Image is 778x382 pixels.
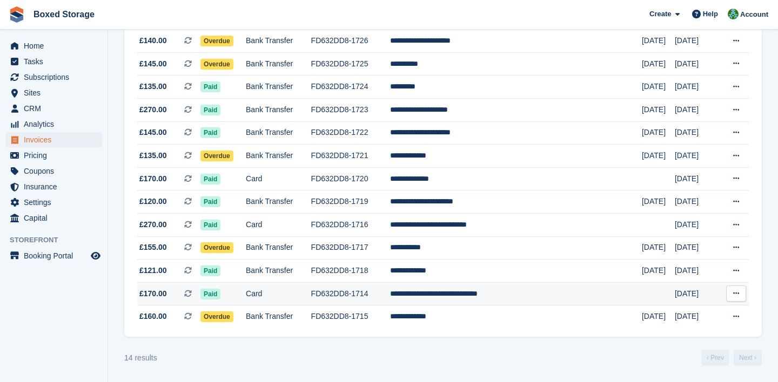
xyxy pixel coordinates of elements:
td: FD632DD8-1715 [311,305,390,328]
span: Tasks [24,54,89,69]
span: Coupons [24,163,89,179]
a: Next [734,350,762,366]
a: menu [5,54,102,69]
img: Tobias Butler [728,9,739,19]
span: Analytics [24,117,89,132]
span: £270.00 [139,219,167,230]
span: Create [649,9,671,19]
span: £135.00 [139,81,167,92]
span: £170.00 [139,288,167,299]
span: Sites [24,85,89,100]
span: £145.00 [139,58,167,70]
td: [DATE] [675,214,717,237]
td: [DATE] [642,76,675,99]
span: Overdue [200,59,233,70]
div: 14 results [124,352,157,364]
td: [DATE] [675,99,717,122]
td: Bank Transfer [246,121,311,145]
td: [DATE] [675,305,717,328]
a: menu [5,38,102,53]
span: Paid [200,174,220,185]
td: Bank Transfer [246,76,311,99]
td: Bank Transfer [246,236,311,260]
a: menu [5,70,102,85]
span: Paid [200,220,220,230]
nav: Page [699,350,764,366]
a: Previous [701,350,729,366]
span: Settings [24,195,89,210]
td: Card [246,167,311,190]
td: FD632DD8-1719 [311,190,390,214]
td: [DATE] [642,260,675,283]
td: Bank Transfer [246,30,311,53]
span: Subscriptions [24,70,89,85]
span: CRM [24,101,89,116]
span: Paid [200,196,220,207]
td: FD632DD8-1725 [311,52,390,76]
a: menu [5,248,102,263]
td: FD632DD8-1723 [311,99,390,122]
td: FD632DD8-1714 [311,282,390,305]
span: £135.00 [139,150,167,161]
span: Invoices [24,132,89,147]
span: Paid [200,265,220,276]
span: £120.00 [139,196,167,207]
a: Boxed Storage [29,5,99,23]
a: menu [5,195,102,210]
a: menu [5,85,102,100]
td: [DATE] [675,52,717,76]
a: menu [5,148,102,163]
span: Pricing [24,148,89,163]
span: Account [740,9,768,20]
span: Home [24,38,89,53]
a: menu [5,163,102,179]
td: [DATE] [642,99,675,122]
td: [DATE] [642,145,675,168]
span: Help [703,9,718,19]
span: Booking Portal [24,248,89,263]
span: Paid [200,127,220,138]
td: [DATE] [675,260,717,283]
span: £140.00 [139,35,167,46]
span: Capital [24,210,89,226]
td: Bank Transfer [246,99,311,122]
td: [DATE] [642,121,675,145]
td: FD632DD8-1716 [311,214,390,237]
td: Bank Transfer [246,52,311,76]
td: Bank Transfer [246,260,311,283]
span: £270.00 [139,104,167,115]
td: [DATE] [675,282,717,305]
td: [DATE] [675,76,717,99]
td: [DATE] [675,236,717,260]
span: Paid [200,105,220,115]
td: Card [246,282,311,305]
span: £170.00 [139,173,167,185]
span: £160.00 [139,311,167,322]
a: Preview store [89,249,102,262]
span: Overdue [200,36,233,46]
span: Paid [200,81,220,92]
td: [DATE] [642,190,675,214]
span: £155.00 [139,242,167,253]
td: FD632DD8-1717 [311,236,390,260]
td: Bank Transfer [246,305,311,328]
td: Bank Transfer [246,145,311,168]
a: menu [5,101,102,116]
span: Overdue [200,242,233,253]
td: FD632DD8-1722 [311,121,390,145]
td: FD632DD8-1718 [311,260,390,283]
span: Insurance [24,179,89,194]
td: [DATE] [642,236,675,260]
td: [DATE] [675,30,717,53]
span: Paid [200,289,220,299]
td: FD632DD8-1721 [311,145,390,168]
span: Overdue [200,151,233,161]
span: £145.00 [139,127,167,138]
td: FD632DD8-1720 [311,167,390,190]
span: Overdue [200,311,233,322]
span: Storefront [10,235,108,245]
td: [DATE] [642,305,675,328]
a: menu [5,179,102,194]
a: menu [5,210,102,226]
td: FD632DD8-1724 [311,76,390,99]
